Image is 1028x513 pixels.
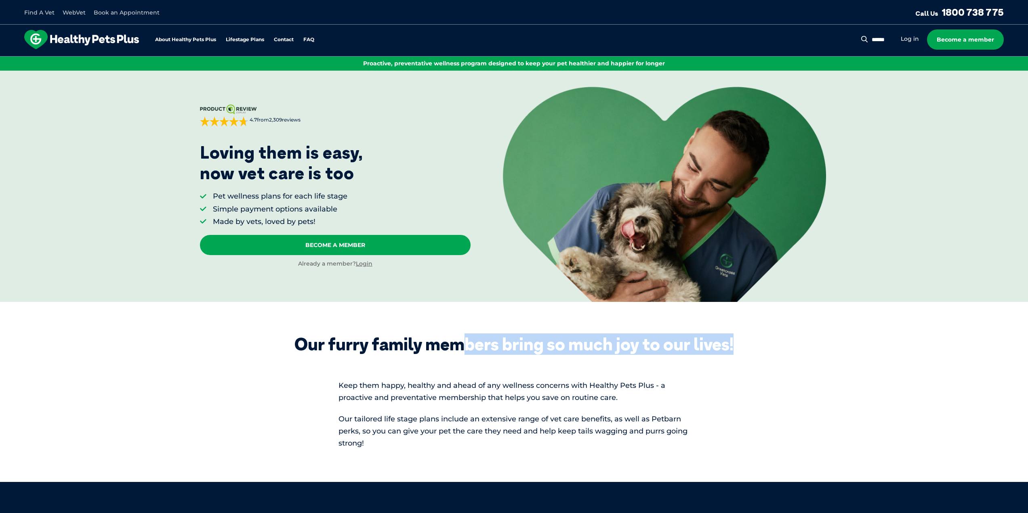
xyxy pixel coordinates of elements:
[338,381,665,402] span: Keep them happy, healthy and ahead of any wellness concerns with Healthy Pets Plus - a proactive ...
[213,204,347,214] li: Simple payment options available
[226,37,264,42] a: Lifestage Plans
[860,35,870,43] button: Search
[927,29,1004,50] a: Become a member
[24,30,139,49] img: hpp-logo
[294,334,734,354] div: Our furry family members bring so much joy to our lives!
[200,117,248,126] div: 4.7 out of 5 stars
[94,9,160,16] a: Book an Appointment
[213,191,347,201] li: Pet wellness plans for each life stage
[200,260,471,268] div: Already a member?
[155,37,216,42] a: About Healthy Pets Plus
[303,37,314,42] a: FAQ
[200,235,471,255] a: Become A Member
[248,117,301,124] span: from
[250,117,257,123] strong: 4.7
[915,9,938,17] span: Call Us
[274,37,294,42] a: Contact
[24,9,55,16] a: Find A Vet
[338,415,687,448] span: Our tailored life stage plans include an extensive range of vet care benefits, as well as Petbarn...
[363,60,665,67] span: Proactive, preventative wellness program designed to keep your pet healthier and happier for longer
[63,9,86,16] a: WebVet
[503,87,826,302] img: <p>Loving them is easy, <br /> now vet care is too</p>
[269,117,301,123] span: 2,309 reviews
[901,35,919,43] a: Log in
[213,217,347,227] li: Made by vets, loved by pets!
[356,260,372,267] a: Login
[915,6,1004,18] a: Call Us1800 738 775
[200,142,363,183] p: Loving them is easy, now vet care is too
[200,105,471,126] a: 4.7from2,309reviews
